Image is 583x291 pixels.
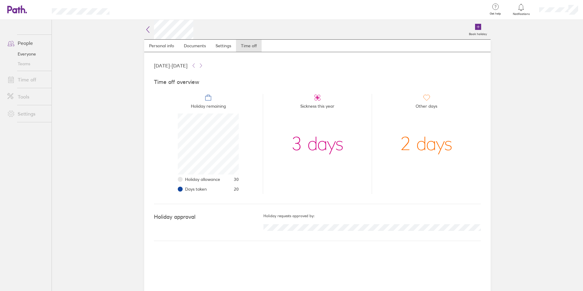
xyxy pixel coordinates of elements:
span: Other days [416,101,437,113]
span: Holiday allowance [185,177,220,182]
a: Settings [2,108,52,120]
span: 30 [234,177,239,182]
span: 20 [234,187,239,192]
h4: Time off overview [154,79,481,85]
span: Sickness this year [300,101,334,113]
div: 2 days [400,113,452,174]
label: Book holiday [465,31,491,36]
a: Notifications [511,3,531,16]
div: 3 days [291,113,344,174]
span: Get help [485,12,505,16]
a: Settings [211,40,236,52]
span: [DATE] - [DATE] [154,63,188,68]
a: Book holiday [465,20,491,39]
span: Notifications [511,12,531,16]
a: Tools [2,91,52,103]
h4: Holiday approval [154,214,263,220]
a: Time off [2,74,52,86]
h5: Holiday requests approved by: [263,214,481,218]
a: Personal info [144,40,179,52]
span: Days taken [185,187,207,192]
a: Time off [236,40,262,52]
a: Documents [179,40,211,52]
span: Holiday remaining [191,101,226,113]
a: Everyone [2,49,52,59]
a: Teams [2,59,52,69]
a: People [2,37,52,49]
